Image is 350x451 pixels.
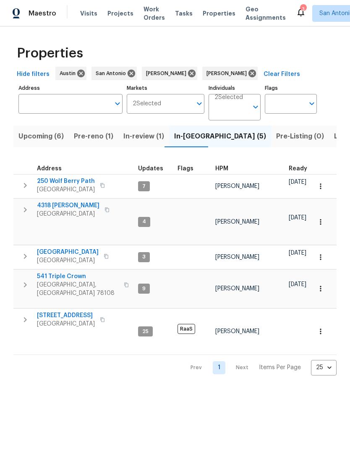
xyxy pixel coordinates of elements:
div: Austin [55,67,86,80]
span: Pre-Listing (0) [276,130,324,142]
span: Work Orders [144,5,165,22]
span: 541 Triple Crown [37,272,119,281]
span: Maestro [29,9,56,18]
span: [DATE] [289,250,306,256]
p: Items Per Page [259,363,301,372]
a: Goto page 1 [213,361,225,374]
button: Open [250,101,261,113]
span: [GEOGRAPHIC_DATA] [37,256,99,265]
span: Clear Filters [264,69,300,80]
span: [PERSON_NAME] [215,183,259,189]
div: San Antonio [91,67,137,80]
span: 2 Selected [133,100,161,107]
span: Hide filters [17,69,50,80]
button: Clear Filters [260,67,303,82]
button: Hide filters [13,67,53,82]
span: [STREET_ADDRESS] [37,311,95,320]
span: 9 [139,285,149,292]
div: 25 [311,357,337,378]
span: 4 [139,218,149,225]
span: [GEOGRAPHIC_DATA] [37,210,99,218]
span: In-[GEOGRAPHIC_DATA] (5) [174,130,266,142]
span: Tasks [175,10,193,16]
span: [DATE] [289,215,306,221]
span: Properties [17,49,83,57]
span: 2 Selected [214,94,243,101]
span: Projects [107,9,133,18]
span: HPM [215,166,228,172]
nav: Pagination Navigation [183,360,337,375]
span: Address [37,166,62,172]
span: [PERSON_NAME] [146,69,190,78]
span: [GEOGRAPHIC_DATA] [37,320,95,328]
span: 7 [139,183,149,190]
span: Geo Assignments [246,5,286,22]
span: [PERSON_NAME] [215,254,259,260]
span: Pre-reno (1) [74,130,113,142]
div: [PERSON_NAME] [202,67,258,80]
span: Flags [178,166,193,172]
label: Address [18,86,123,91]
span: [GEOGRAPHIC_DATA] [37,185,95,194]
span: [PERSON_NAME] [215,328,259,334]
div: Earliest renovation start date (first business day after COE or Checkout) [289,166,315,172]
button: Open [112,98,123,109]
span: [GEOGRAPHIC_DATA] [37,248,99,256]
div: 3 [300,5,306,13]
label: Individuals [209,86,261,91]
span: Visits [80,9,97,18]
span: Properties [203,9,235,18]
span: 4318 [PERSON_NAME] [37,201,99,210]
span: [PERSON_NAME] [215,219,259,225]
span: [DATE] [289,179,306,185]
span: Ready [289,166,307,172]
span: Upcoming (6) [18,130,64,142]
span: [DATE] [289,282,306,287]
span: In-review (1) [123,130,164,142]
span: Updates [138,166,163,172]
span: Austin [60,69,79,78]
span: [PERSON_NAME] [206,69,250,78]
label: Flags [265,86,317,91]
button: Open [193,98,205,109]
span: 25 [139,328,152,335]
span: [PERSON_NAME] [215,286,259,292]
span: 3 [139,253,149,261]
span: San Antonio [96,69,129,78]
span: RaaS [178,324,195,334]
span: [GEOGRAPHIC_DATA], [GEOGRAPHIC_DATA] 78108 [37,281,119,297]
label: Markets [127,86,205,91]
button: Open [306,98,318,109]
span: 250 Wolf Berry Path [37,177,95,185]
div: [PERSON_NAME] [142,67,197,80]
